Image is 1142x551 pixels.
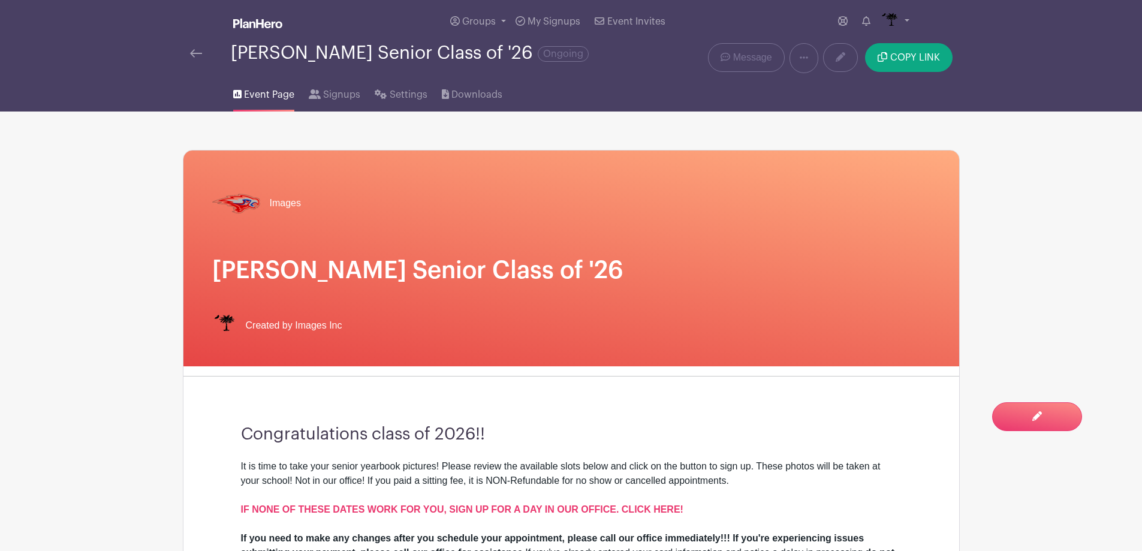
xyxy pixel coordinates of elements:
[528,17,580,26] span: My Signups
[375,73,427,112] a: Settings
[241,504,683,514] a: IF NONE OF THESE DATES WORK FOR YOU, SIGN UP FOR A DAY IN OUR OFFICE. CLICK HERE!
[309,73,360,112] a: Signups
[442,73,502,112] a: Downloads
[865,43,952,72] button: COPY LINK
[270,196,301,210] span: Images
[212,314,236,338] img: IMAGES%20logo%20transparenT%20PNG%20s.png
[451,88,502,102] span: Downloads
[323,88,360,102] span: Signups
[244,88,294,102] span: Event Page
[880,12,899,31] img: IMAGES%20logo%20transparenT%20PNG%20s.png
[890,53,940,62] span: COPY LINK
[190,49,202,58] img: back-arrow-29a5d9b10d5bd6ae65dc969a981735edf675c4d7a1fe02e03b50dbd4ba3cdb55.svg
[607,17,665,26] span: Event Invites
[708,43,784,72] a: Message
[462,17,496,26] span: Groups
[733,50,772,65] span: Message
[212,256,930,285] h1: [PERSON_NAME] Senior Class of '26
[233,19,282,28] img: logo_white-6c42ec7e38ccf1d336a20a19083b03d10ae64f83f12c07503d8b9e83406b4c7d.svg
[241,459,902,502] div: It is time to take your senior yearbook pictures! Please review the available slots below and cli...
[246,318,342,333] span: Created by Images Inc
[233,73,294,112] a: Event Page
[212,179,260,227] img: hammond%20transp.%20(1).png
[231,43,589,63] div: [PERSON_NAME] Senior Class of '26
[538,46,589,62] span: Ongoing
[241,424,902,445] h3: Congratulations class of 2026!!
[390,88,427,102] span: Settings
